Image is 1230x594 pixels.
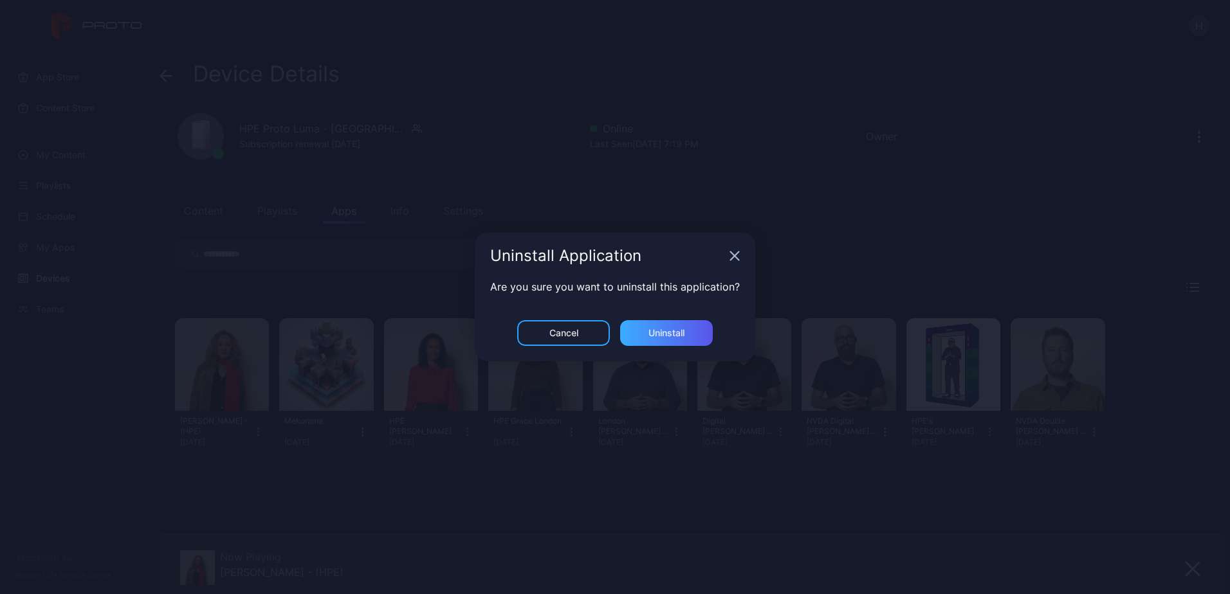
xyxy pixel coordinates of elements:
[517,320,610,346] button: Cancel
[490,279,740,294] p: Are you sure you want to uninstall this application?
[490,248,724,264] div: Uninstall Application
[620,320,713,346] button: Uninstall
[549,328,578,338] div: Cancel
[648,328,684,338] div: Uninstall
